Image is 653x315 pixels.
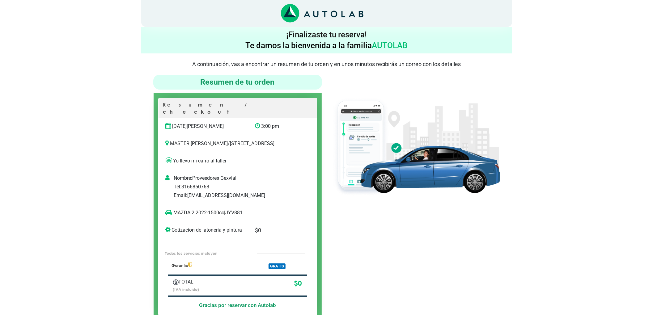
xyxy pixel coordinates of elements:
a: Link al sitio de autolab [281,10,363,16]
p: Resumen / checkout [163,101,312,118]
small: (IVA incluido) [173,287,199,292]
p: Garantía [172,262,246,268]
p: A continuación, vas a encontrar un resumen de tu orden y en unos minutos recibirás un correo con ... [141,61,512,67]
span: AUTOLAB [372,41,408,50]
img: Autobooking-Iconos-23.png [173,279,179,285]
p: MASTER [PERSON_NAME] / [STREET_ADDRESS] [166,140,310,147]
p: $ 0 [255,226,297,234]
h4: Resumen de tu orden [156,77,320,87]
h5: Gracias por reservar con Autolab [168,302,307,308]
p: Nombre: Proveedores Gexvial [174,174,314,182]
p: Tel: 3166850768 [174,183,314,191]
h4: ¡Finalizaste tu reserva! Te damos la bienvenida a la familia [144,29,510,51]
p: Email: [EMAIL_ADDRESS][DOMAIN_NAME] [174,192,314,199]
span: GRATIS [269,263,286,269]
p: TOTAL [173,278,222,286]
p: Cotizacion de latoneria y pintura [166,226,246,234]
p: [DATE][PERSON_NAME] [166,123,246,130]
p: Yo llevo mi carro al taller [166,157,310,165]
p: MAZDA 2 2022-1500cc | JYV881 [166,209,297,216]
p: Todos los servicios incluyen [165,250,244,256]
p: $ 0 [231,278,302,289]
p: 3:00 pm [255,123,297,130]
